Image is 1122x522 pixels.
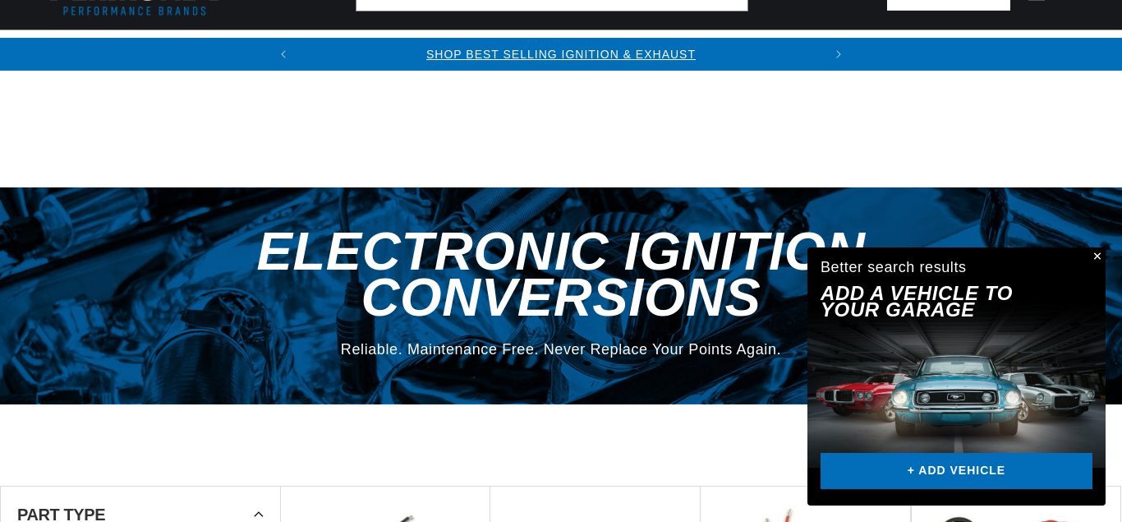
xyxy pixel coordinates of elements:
div: Announcement [300,45,822,63]
a: SHOP BEST SELLING IGNITION & EXHAUST [426,48,696,61]
span: Reliable. Maintenance Free. Never Replace Your Points Again. [341,341,781,358]
div: Better search results [821,256,967,279]
summary: Engine Swaps [685,30,809,69]
h2: Add A VEHICLE to your garage [821,285,1051,319]
button: Translation missing: en.sections.announcements.next_announcement [822,38,855,71]
summary: Headers, Exhausts & Components [400,30,685,69]
div: 1 of 2 [300,45,822,63]
button: Translation missing: en.sections.announcements.previous_announcement [267,38,300,71]
span: Electronic Ignition Conversions [257,221,866,326]
summary: Ignition Conversions [41,30,218,69]
summary: Battery Products [809,30,971,69]
summary: Coils & Distributors [218,30,400,69]
a: + ADD VEHICLE [821,453,1092,490]
button: Close [1086,247,1106,267]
